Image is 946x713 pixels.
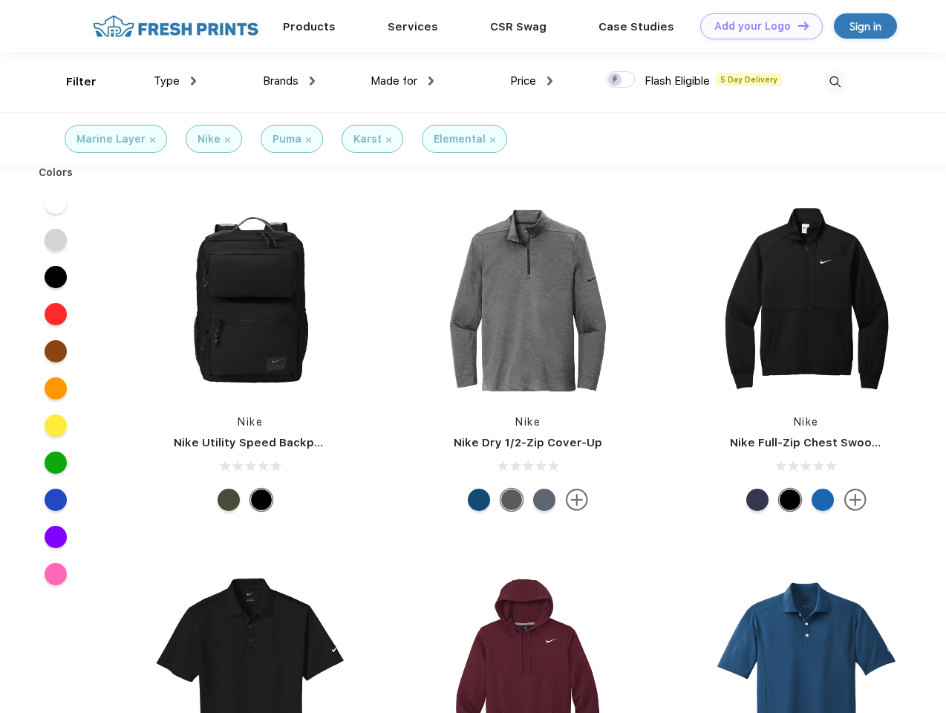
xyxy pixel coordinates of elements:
span: Price [510,74,536,88]
img: dropdown.png [428,76,434,85]
img: dropdown.png [191,76,196,85]
a: Nike Full-Zip Chest Swoosh Jacket [730,436,927,449]
div: Royal [812,489,834,511]
div: Black Heather [500,489,523,511]
div: Midnight Navy [746,489,769,511]
img: dropdown.png [547,76,552,85]
img: fo%20logo%202.webp [88,13,263,39]
a: Nike Utility Speed Backpack [174,436,334,449]
div: Marine Layer [76,131,146,147]
a: Nike [794,416,819,428]
img: DT [798,22,809,30]
div: Black [779,489,801,511]
div: Puma [273,131,301,147]
img: filter_cancel.svg [225,137,230,143]
img: func=resize&h=266 [708,202,905,400]
div: Karst [353,131,382,147]
span: Flash Eligible [645,74,710,88]
div: Sign in [849,18,881,35]
div: Colors [27,165,85,180]
a: Products [283,20,336,33]
span: Type [154,74,180,88]
img: filter_cancel.svg [386,137,391,143]
div: Add your Logo [714,20,791,33]
img: dropdown.png [310,76,315,85]
a: Nike Dry 1/2-Zip Cover-Up [454,436,602,449]
div: Elemental [434,131,486,147]
img: func=resize&h=266 [151,202,349,400]
div: Filter [66,74,97,91]
img: filter_cancel.svg [306,137,311,143]
img: more.svg [566,489,588,511]
span: Brands [263,74,299,88]
a: CSR Swag [490,20,547,33]
a: Sign in [834,13,897,39]
div: Cargo Khaki [218,489,240,511]
img: desktop_search.svg [823,70,847,94]
div: Nike [198,131,221,147]
a: Nike [238,416,263,428]
a: Nike [515,416,541,428]
a: Services [388,20,438,33]
div: Gym Blue [468,489,490,511]
img: more.svg [844,489,867,511]
img: filter_cancel.svg [490,137,495,143]
span: Made for [371,74,417,88]
div: Navy Heather [533,489,555,511]
img: func=resize&h=266 [429,202,627,400]
img: filter_cancel.svg [150,137,155,143]
span: 5 Day Delivery [716,73,782,86]
div: Black [250,489,273,511]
